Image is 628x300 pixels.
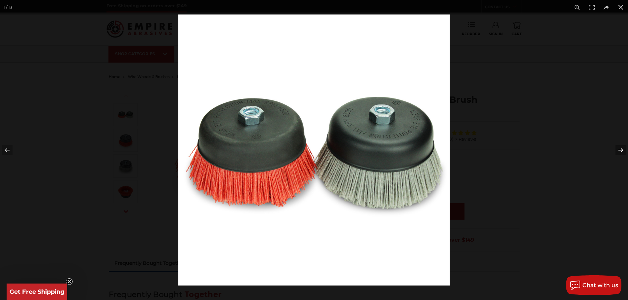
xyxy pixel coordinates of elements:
[605,134,628,167] button: Next (arrow right)
[10,288,65,295] span: Get Free Shipping
[7,284,67,300] div: Get Free ShippingClose teaser
[566,275,621,295] button: Chat with us
[583,282,618,288] span: Chat with us
[178,14,450,286] img: 6-inch-nylon-cup-brushes-red-gray__24030.1670274411.jpg
[66,278,73,285] button: Close teaser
